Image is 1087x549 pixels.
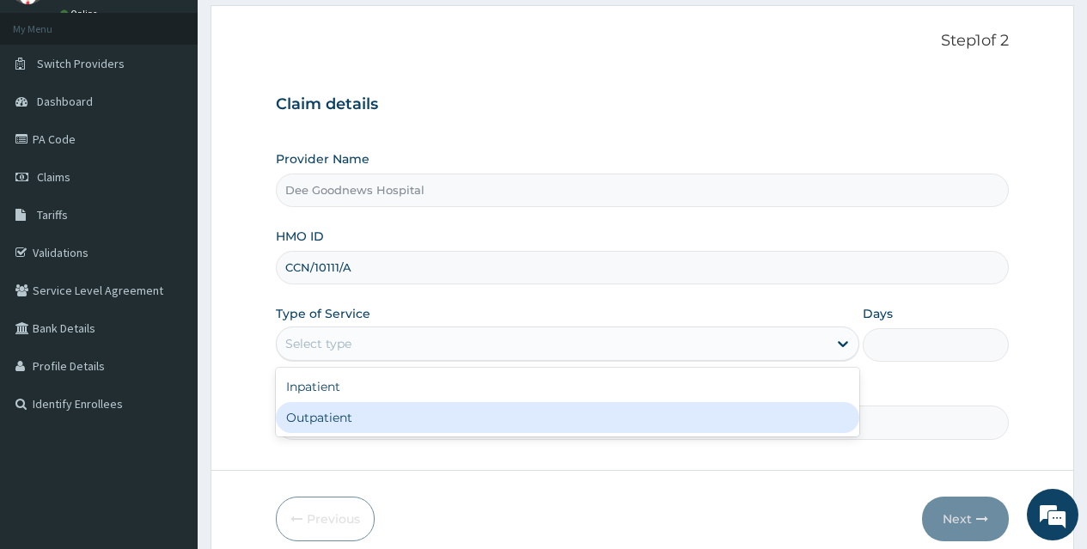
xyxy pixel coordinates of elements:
[276,251,1009,284] input: Enter HMO ID
[863,305,893,322] label: Days
[37,207,68,223] span: Tariffs
[89,96,289,119] div: Chat with us now
[276,371,859,402] div: Inpatient
[60,8,101,20] a: Online
[37,56,125,71] span: Switch Providers
[276,95,1009,114] h3: Claim details
[9,366,327,426] textarea: Type your message and hit 'Enter'
[100,165,237,339] span: We're online!
[276,150,369,168] label: Provider Name
[276,402,859,433] div: Outpatient
[37,169,70,185] span: Claims
[922,497,1009,541] button: Next
[276,305,370,322] label: Type of Service
[276,32,1009,51] p: Step 1 of 2
[32,86,70,129] img: d_794563401_company_1708531726252_794563401
[282,9,323,50] div: Minimize live chat window
[276,228,324,245] label: HMO ID
[285,335,351,352] div: Select type
[37,94,93,109] span: Dashboard
[276,497,375,541] button: Previous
